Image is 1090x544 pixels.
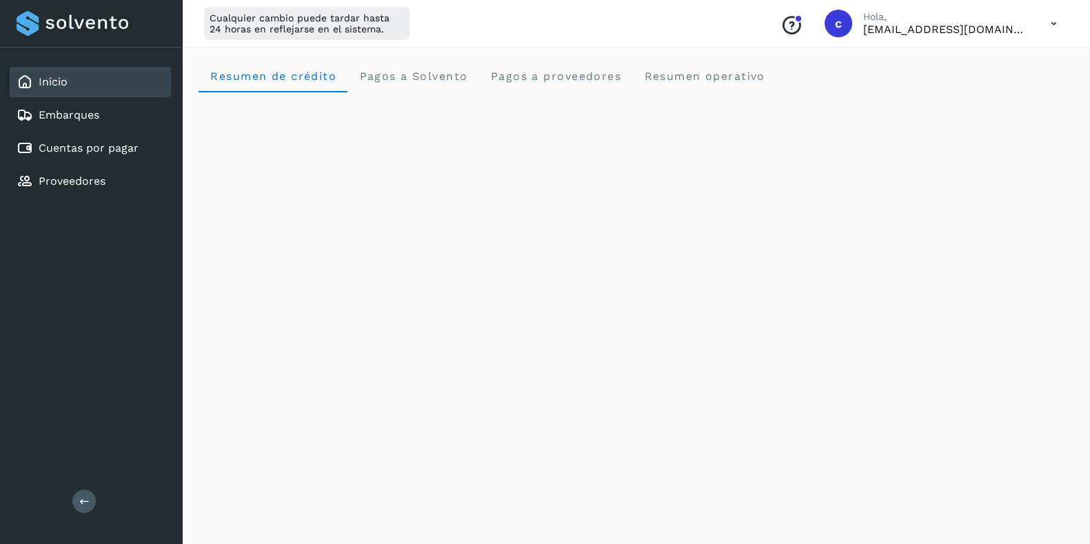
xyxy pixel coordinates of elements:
p: calbor@niagarawater.com [863,23,1029,36]
a: Proveedores [39,174,105,188]
a: Cuentas por pagar [39,141,139,154]
div: Inicio [10,67,171,97]
span: Resumen de crédito [210,70,336,83]
span: Pagos a Solvento [359,70,467,83]
div: Cuentas por pagar [10,133,171,163]
div: Embarques [10,100,171,130]
a: Embarques [39,108,99,121]
div: Proveedores [10,166,171,197]
p: Hola, [863,11,1029,23]
div: Cualquier cambio puede tardar hasta 24 horas en reflejarse en el sistema. [204,7,410,40]
a: Inicio [39,75,68,88]
span: Pagos a proveedores [490,70,621,83]
span: Resumen operativo [643,70,765,83]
